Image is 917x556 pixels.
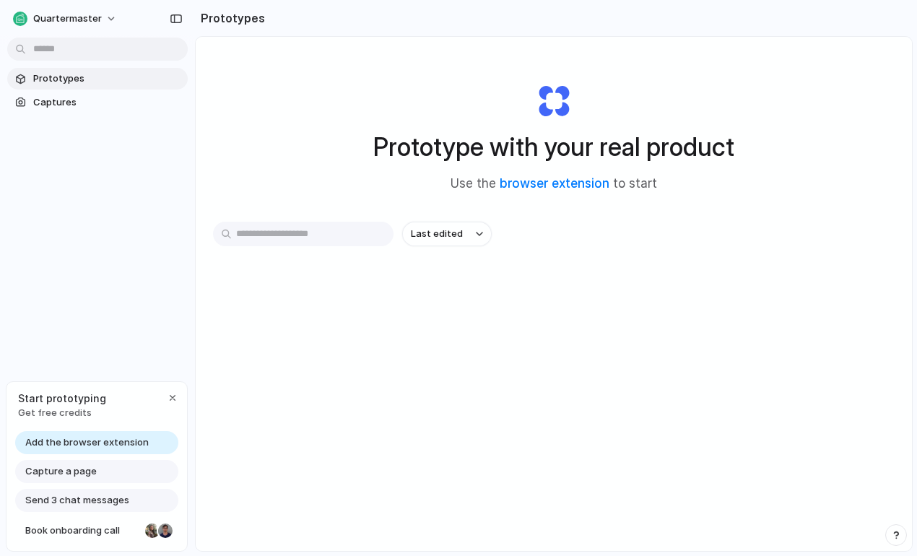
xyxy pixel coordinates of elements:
[7,7,124,30] button: Quartermaster
[7,92,188,113] a: Captures
[15,519,178,542] a: Book onboarding call
[33,71,182,86] span: Prototypes
[25,464,97,479] span: Capture a page
[373,128,734,166] h1: Prototype with your real product
[402,222,492,246] button: Last edited
[144,522,161,539] div: Nicole Kubica
[7,68,188,90] a: Prototypes
[157,522,174,539] div: Christian Iacullo
[500,176,609,191] a: browser extension
[411,227,463,241] span: Last edited
[33,95,182,110] span: Captures
[18,406,106,420] span: Get free credits
[25,524,139,538] span: Book onboarding call
[25,493,129,508] span: Send 3 chat messages
[33,12,102,26] span: Quartermaster
[451,175,657,194] span: Use the to start
[195,9,265,27] h2: Prototypes
[18,391,106,406] span: Start prototyping
[25,435,149,450] span: Add the browser extension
